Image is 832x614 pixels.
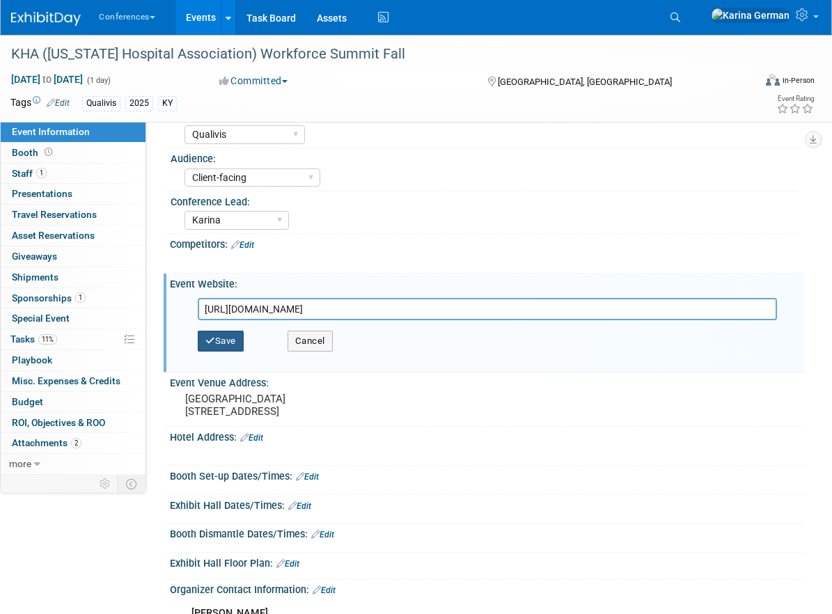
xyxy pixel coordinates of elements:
[75,292,86,303] span: 1
[170,274,804,291] div: Event Website:
[42,147,55,157] span: Booth not reserved yet
[240,433,263,443] a: Edit
[86,76,111,85] span: (1 day)
[231,240,254,250] a: Edit
[1,122,146,142] a: Event Information
[1,308,146,329] a: Special Event
[170,553,804,571] div: Exhibit Hall Floor Plan:
[1,371,146,391] a: Misc. Expenses & Credits
[93,475,118,493] td: Personalize Event Tab Strip
[288,501,311,511] a: Edit
[12,209,97,220] span: Travel Reservations
[311,530,334,540] a: Edit
[1,329,146,349] a: Tasks11%
[12,437,81,448] span: Attachments
[36,168,47,178] span: 1
[12,354,52,365] span: Playbook
[10,95,70,111] td: Tags
[1,413,146,433] a: ROI, Objectives & ROO
[12,188,72,199] span: Presentations
[296,472,319,482] a: Edit
[1,246,146,267] a: Giveaways
[9,458,31,469] span: more
[6,42,737,67] div: KHA ([US_STATE] Hospital Association) Workforce Summit Fall
[38,334,57,345] span: 11%
[171,191,798,209] div: Conference Lead:
[170,524,804,542] div: Booth Dismantle Dates/Times:
[288,331,333,352] button: Cancel
[185,393,419,418] pre: [GEOGRAPHIC_DATA] [STREET_ADDRESS]
[1,205,146,225] a: Travel Reservations
[12,271,58,283] span: Shipments
[11,12,81,26] img: ExhibitDay
[170,579,804,597] div: Organizer Contact Information:
[71,438,81,448] span: 2
[1,184,146,204] a: Presentations
[125,96,153,111] div: 2025
[12,251,57,262] span: Giveaways
[1,288,146,308] a: Sponsorships1
[1,433,146,453] a: Attachments2
[12,396,43,407] span: Budget
[776,95,814,102] div: Event Rating
[689,72,815,93] div: Event Format
[12,126,90,137] span: Event Information
[1,392,146,412] a: Budget
[170,372,804,390] div: Event Venue Address:
[40,74,54,85] span: to
[10,333,57,345] span: Tasks
[313,585,336,595] a: Edit
[198,331,244,352] button: Save
[1,267,146,288] a: Shipments
[12,292,86,304] span: Sponsorships
[170,495,804,513] div: Exhibit Hall Dates/Times:
[12,313,70,324] span: Special Event
[766,74,780,86] img: Format-Inperson.png
[198,298,777,320] input: Enter URL
[10,73,84,86] span: [DATE] [DATE]
[12,375,120,386] span: Misc. Expenses & Credits
[1,143,146,163] a: Booth
[82,96,120,111] div: Qualivis
[1,454,146,474] a: more
[12,230,95,241] span: Asset Reservations
[158,96,177,111] div: KY
[214,74,293,88] button: Committed
[711,8,790,23] img: Karina German
[170,234,804,252] div: Competitors:
[1,350,146,370] a: Playbook
[1,164,146,184] a: Staff1
[276,559,299,569] a: Edit
[782,75,815,86] div: In-Person
[12,417,105,428] span: ROI, Objectives & ROO
[171,148,798,166] div: Audience:
[1,226,146,246] a: Asset Reservations
[47,98,70,108] a: Edit
[170,466,804,484] div: Booth Set-up Dates/Times:
[498,77,672,87] span: [GEOGRAPHIC_DATA], [GEOGRAPHIC_DATA]
[12,147,55,158] span: Booth
[170,427,804,445] div: Hotel Address:
[118,475,146,493] td: Toggle Event Tabs
[12,168,47,179] span: Staff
